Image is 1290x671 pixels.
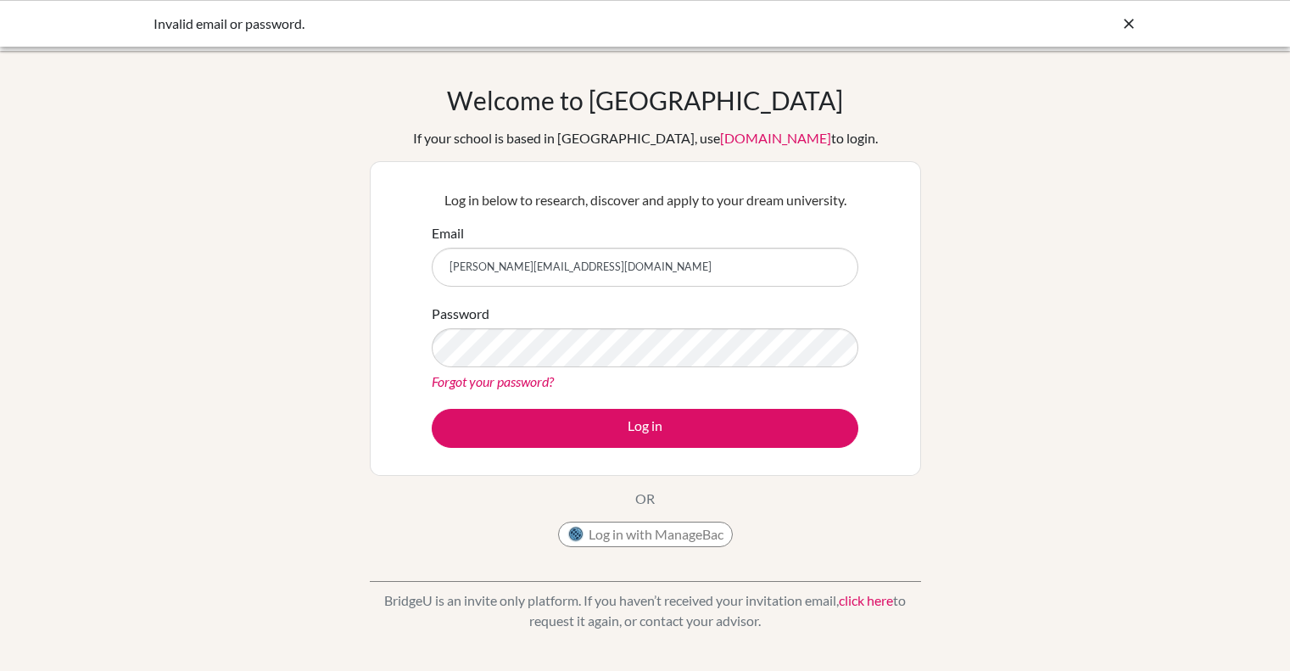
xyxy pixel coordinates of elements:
[154,14,883,34] div: Invalid email or password.
[432,373,554,389] a: Forgot your password?
[635,489,655,509] p: OR
[432,409,858,448] button: Log in
[432,304,489,324] label: Password
[558,522,733,547] button: Log in with ManageBac
[432,190,858,210] p: Log in below to research, discover and apply to your dream university.
[432,223,464,243] label: Email
[720,130,831,146] a: [DOMAIN_NAME]
[413,128,878,148] div: If your school is based in [GEOGRAPHIC_DATA], use to login.
[370,590,921,631] p: BridgeU is an invite only platform. If you haven’t received your invitation email, to request it ...
[447,85,843,115] h1: Welcome to [GEOGRAPHIC_DATA]
[839,592,893,608] a: click here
